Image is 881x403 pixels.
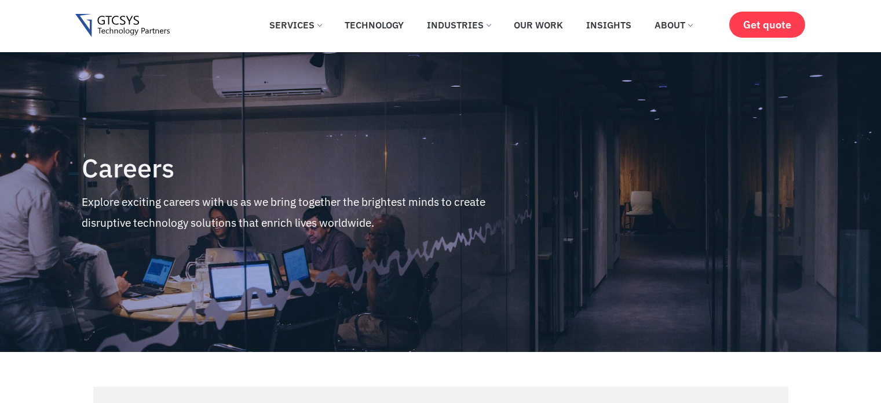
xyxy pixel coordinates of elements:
a: Services [261,12,330,38]
img: Gtcsys logo [75,14,170,38]
span: Get quote [743,19,791,31]
a: About [646,12,701,38]
a: Technology [336,12,412,38]
a: Industries [418,12,499,38]
p: Explore exciting careers with us as we bring together the brightest minds to create disruptive te... [82,191,527,233]
a: Our Work [505,12,572,38]
a: Get quote [729,12,805,38]
h4: Careers [82,154,527,183]
a: Insights [577,12,640,38]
